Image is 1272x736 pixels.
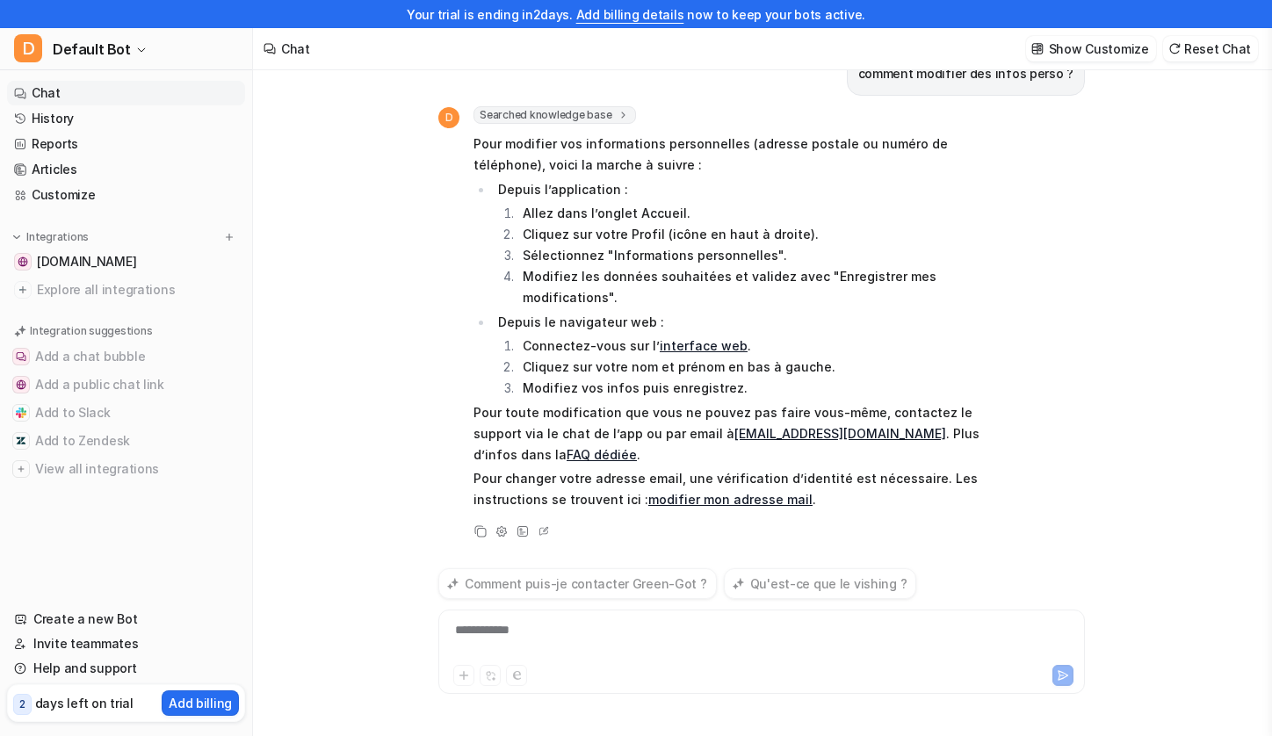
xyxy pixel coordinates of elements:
[1049,40,1149,58] p: Show Customize
[517,378,987,399] li: Modifiez vos infos puis enregistrez.
[7,343,245,371] button: Add a chat bubbleAdd a chat bubble
[7,656,245,681] a: Help and support
[660,338,748,353] a: interface web
[11,231,23,243] img: expand menu
[35,694,134,712] p: days left on trial
[7,249,245,274] a: faq.green-got.com[DOMAIN_NAME]
[517,245,987,266] li: Sélectionnez "Informations personnelles".
[567,447,637,462] a: FAQ dédiée
[724,568,917,599] button: Qu'est-ce que le vishing ?
[16,436,26,446] img: Add to Zendesk
[7,607,245,631] a: Create a new Bot
[18,256,28,267] img: faq.green-got.com
[473,468,987,510] p: Pour changer votre adresse email, une vérification d’identité est nécessaire. Les instructions se...
[19,696,25,712] p: 2
[517,266,987,308] li: Modifiez les données souhaitées et validez avec "Enregistrer mes modifications".
[7,278,245,302] a: Explore all integrations
[517,203,987,224] li: Allez dans l’onglet Accueil.
[14,34,42,62] span: D
[517,336,987,357] li: Connectez-vous sur l’ .
[7,228,94,246] button: Integrations
[7,427,245,455] button: Add to ZendeskAdd to Zendesk
[1031,42,1044,55] img: customize
[1168,42,1181,55] img: reset
[1163,36,1258,61] button: Reset Chat
[7,157,245,182] a: Articles
[576,7,684,22] a: Add billing details
[16,351,26,362] img: Add a chat bubble
[53,37,131,61] span: Default Bot
[438,568,717,599] button: Comment puis-je contacter Green-Got ?
[16,408,26,418] img: Add to Slack
[16,379,26,390] img: Add a public chat link
[169,694,232,712] p: Add billing
[7,81,245,105] a: Chat
[648,492,813,507] a: modifier mon adresse mail
[498,312,987,333] p: Depuis le navigateur web :
[438,107,459,128] span: D
[473,133,987,176] p: Pour modifier vos informations personnelles (adresse postale ou numéro de téléphone), voici la ma...
[7,631,245,656] a: Invite teammates
[7,132,245,156] a: Reports
[473,106,636,124] span: Searched knowledge base
[734,426,946,441] a: [EMAIL_ADDRESS][DOMAIN_NAME]
[7,371,245,399] button: Add a public chat linkAdd a public chat link
[498,179,987,200] p: Depuis l’application :
[26,230,89,244] p: Integrations
[281,40,310,58] div: Chat
[858,63,1073,84] p: comment modifier des infos perso ?
[517,357,987,378] li: Cliquez sur votre nom et prénom en bas à gauche.
[473,402,987,465] p: Pour toute modification que vous ne pouvez pas faire vous-même, contactez le support via le chat ...
[7,399,245,427] button: Add to SlackAdd to Slack
[16,464,26,474] img: View all integrations
[7,455,245,483] button: View all integrationsView all integrations
[14,281,32,299] img: explore all integrations
[162,690,239,716] button: Add billing
[37,276,238,304] span: Explore all integrations
[37,253,136,271] span: [DOMAIN_NAME]
[517,224,987,245] li: Cliquez sur votre Profil (icône en haut à droite).
[7,106,245,131] a: History
[30,323,152,339] p: Integration suggestions
[1026,36,1156,61] button: Show Customize
[223,231,235,243] img: menu_add.svg
[7,183,245,207] a: Customize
